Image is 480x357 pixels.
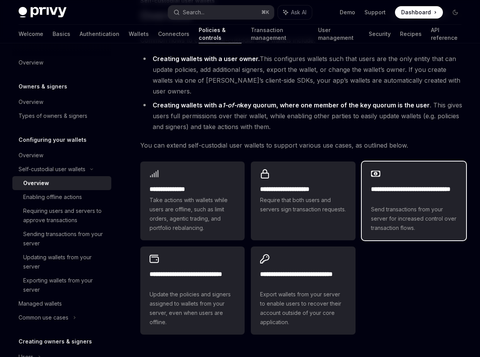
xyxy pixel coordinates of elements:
span: You can extend self-custodial user wallets to support various use cases, as outlined below. [140,140,466,151]
a: Dashboard [395,6,443,19]
a: Sending transactions from your server [12,227,111,250]
a: Wallets [129,25,149,43]
div: Overview [19,151,43,160]
a: Security [369,25,391,43]
span: Export wallets from your server to enable users to recover their account outside of your core app... [260,290,346,327]
div: Enabling offline actions [23,192,82,202]
div: Overview [23,178,49,188]
button: Search...⌘K [168,5,274,19]
div: Overview [19,97,43,107]
div: Self-custodial user wallets [19,165,85,174]
em: 1-of-n [222,101,240,109]
h5: Owners & signers [19,82,67,91]
li: This configures wallets such that users are the only entity that can update policies, add additio... [140,53,466,97]
span: Send transactions from your server for increased control over transaction flows. [371,205,457,233]
a: Types of owners & signers [12,109,111,123]
div: Sending transactions from your server [23,229,107,248]
div: Search... [183,8,204,17]
a: Basics [53,25,70,43]
div: Types of owners & signers [19,111,87,121]
a: Enabling offline actions [12,190,111,204]
div: Common use cases [19,313,68,322]
div: Exporting wallets from your server [23,276,107,294]
div: Updating wallets from your server [23,253,107,271]
a: Policies & controls [199,25,242,43]
strong: Creating wallets with a user owner. [153,55,260,63]
button: Toggle dark mode [449,6,461,19]
a: Welcome [19,25,43,43]
a: Managed wallets [12,297,111,311]
a: Overview [12,176,111,190]
strong: Creating wallets with a key quorum, where one member of the key quorum is the user [153,101,430,109]
span: Ask AI [291,8,306,16]
div: Requiring users and servers to approve transactions [23,206,107,225]
li: . This gives users full permissions over their wallet, while enabling other parties to easily upd... [140,100,466,132]
a: Overview [12,56,111,70]
a: Recipes [400,25,422,43]
span: Update the policies and signers assigned to wallets from your server, even when users are offline. [150,290,235,327]
a: Updating wallets from your server [12,250,111,274]
img: dark logo [19,7,66,18]
a: Support [364,8,386,16]
h5: Configuring your wallets [19,135,87,144]
span: Require that both users and servers sign transaction requests. [260,195,346,214]
span: Dashboard [401,8,431,16]
div: Overview [19,58,43,67]
a: Exporting wallets from your server [12,274,111,297]
a: **** **** *****Take actions with wallets while users are offline, such as limit orders, agentic t... [140,161,245,240]
a: User management [318,25,359,43]
a: Transaction management [251,25,309,43]
span: ⌘ K [261,9,269,15]
h5: Creating owners & signers [19,337,92,346]
a: Requiring users and servers to approve transactions [12,204,111,227]
button: Ask AI [278,5,312,19]
a: Demo [340,8,355,16]
div: Managed wallets [19,299,62,308]
a: Connectors [158,25,189,43]
a: Overview [12,95,111,109]
span: Take actions with wallets while users are offline, such as limit orders, agentic trading, and por... [150,195,235,233]
a: API reference [431,25,461,43]
a: Authentication [80,25,119,43]
a: Overview [12,148,111,162]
